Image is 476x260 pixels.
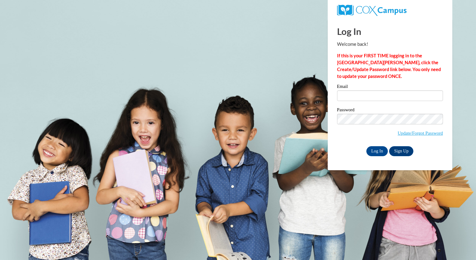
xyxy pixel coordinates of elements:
a: Sign Up [389,146,413,156]
label: Password [337,108,443,114]
img: COX Campus [337,5,407,16]
p: Welcome back! [337,41,443,48]
input: Log In [366,146,388,156]
strong: If this is your FIRST TIME logging in to the [GEOGRAPHIC_DATA][PERSON_NAME], click the Create/Upd... [337,53,441,79]
a: Update/Forgot Password [398,131,443,136]
label: Email [337,84,443,90]
h1: Log In [337,25,443,38]
a: COX Campus [337,7,407,12]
